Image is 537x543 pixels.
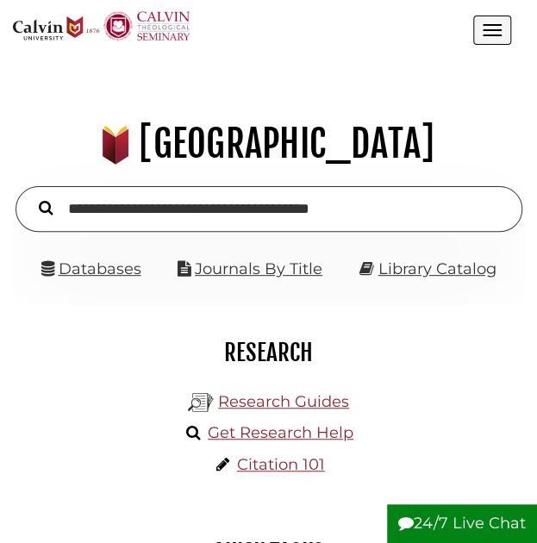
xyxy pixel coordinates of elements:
a: Databases [41,259,141,278]
img: Hekman Library Logo [188,390,214,415]
a: Journals By Title [195,259,322,278]
button: Search [30,197,61,218]
h2: Research [26,338,511,367]
a: Citation 101 [237,455,325,474]
i: Search [39,201,53,216]
img: Calvin Theological Seminary [103,11,190,41]
button: Open the menu [473,16,511,45]
a: Research Guides [218,392,349,411]
a: Get Research Help [208,423,353,442]
a: Library Catalog [378,259,496,278]
h1: [GEOGRAPHIC_DATA] [21,121,515,167]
